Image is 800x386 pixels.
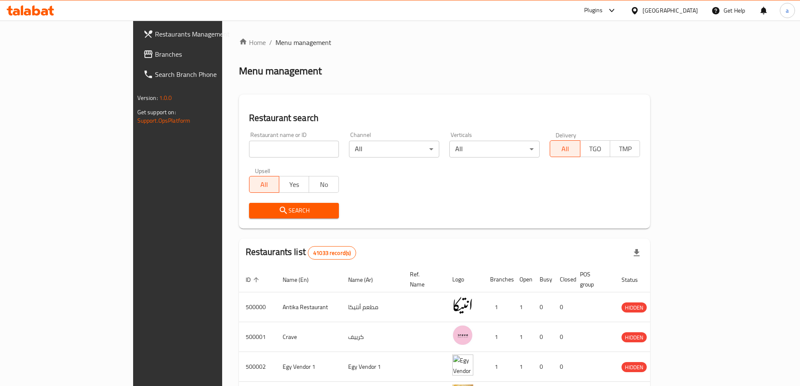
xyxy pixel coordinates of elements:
label: Delivery [556,132,577,138]
div: All [449,141,540,158]
th: Busy [533,267,553,292]
td: 0 [553,352,573,382]
button: TGO [580,140,610,157]
div: [GEOGRAPHIC_DATA] [643,6,698,15]
span: Menu management [275,37,331,47]
span: Version: [137,92,158,103]
button: Yes [279,176,309,193]
h2: Restaurant search [249,112,640,124]
span: Yes [283,179,306,191]
span: TMP [614,143,637,155]
div: HIDDEN [622,302,647,312]
th: Open [513,267,533,292]
div: Export file [627,243,647,263]
th: Branches [483,267,513,292]
th: Logo [446,267,483,292]
img: Egy Vendor 1 [452,354,473,375]
span: ID [246,275,262,285]
span: a [786,6,789,15]
span: Search [256,205,333,216]
td: 0 [533,292,553,322]
div: Total records count [308,246,356,260]
button: All [249,176,279,193]
td: 1 [513,322,533,352]
td: 0 [533,322,553,352]
input: Search for restaurant name or ID.. [249,141,339,158]
span: Name (En) [283,275,320,285]
span: HIDDEN [622,362,647,372]
h2: Restaurants list [246,246,357,260]
h2: Menu management [239,64,322,78]
td: Crave [276,322,341,352]
span: No [312,179,336,191]
th: Closed [553,267,573,292]
td: 0 [553,292,573,322]
span: HIDDEN [622,333,647,342]
a: Restaurants Management [136,24,267,44]
span: POS group [580,269,605,289]
div: HIDDEN [622,332,647,342]
a: Support.OpsPlatform [137,115,191,126]
td: 1 [513,292,533,322]
div: Plugins [584,5,603,16]
a: Branches [136,44,267,64]
span: All [253,179,276,191]
button: TMP [610,140,640,157]
td: Egy Vendor 1 [276,352,341,382]
td: Antika Restaurant [276,292,341,322]
td: 0 [553,322,573,352]
span: Get support on: [137,107,176,118]
td: 1 [483,352,513,382]
span: 1.0.0 [159,92,172,103]
button: No [309,176,339,193]
td: 1 [483,292,513,322]
span: Restaurants Management [155,29,260,39]
span: Name (Ar) [348,275,384,285]
label: Upsell [255,168,270,173]
nav: breadcrumb [239,37,650,47]
td: 1 [513,352,533,382]
span: HIDDEN [622,303,647,312]
img: Crave [452,325,473,346]
span: Status [622,275,649,285]
span: Branches [155,49,260,59]
span: 41033 record(s) [308,249,356,257]
button: Search [249,203,339,218]
td: 0 [533,352,553,382]
button: All [550,140,580,157]
span: Search Branch Phone [155,69,260,79]
span: TGO [584,143,607,155]
td: مطعم أنتيكا [341,292,403,322]
td: 1 [483,322,513,352]
img: Antika Restaurant [452,295,473,316]
span: Ref. Name [410,269,435,289]
a: Search Branch Phone [136,64,267,84]
li: / [269,37,272,47]
td: كرييف [341,322,403,352]
span: All [553,143,577,155]
div: All [349,141,439,158]
td: Egy Vendor 1 [341,352,403,382]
